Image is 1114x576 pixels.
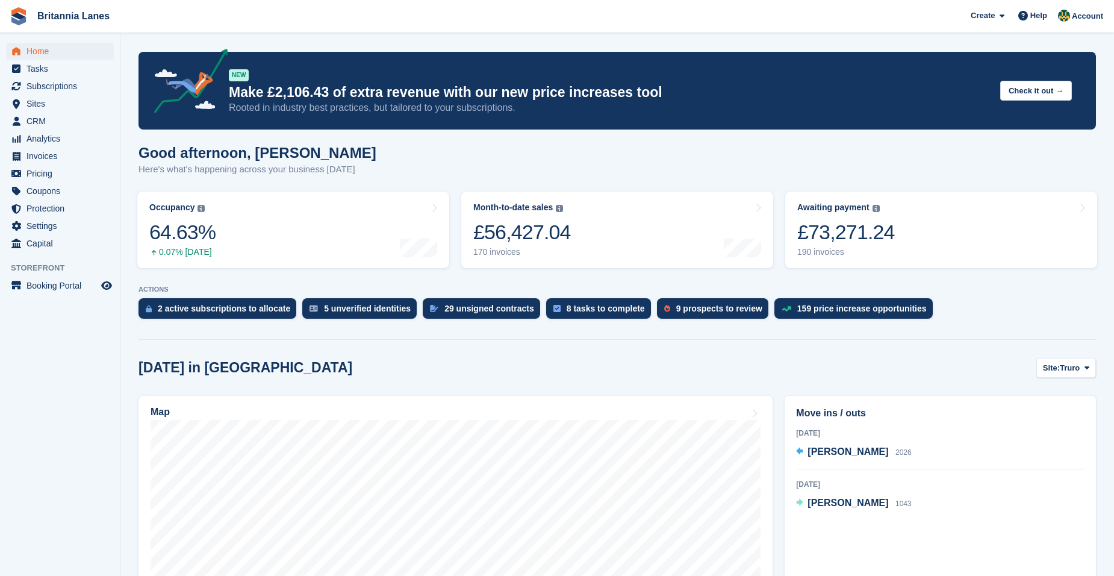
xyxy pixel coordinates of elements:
span: Subscriptions [26,78,99,95]
h1: Good afternoon, [PERSON_NAME] [138,145,376,161]
a: menu [6,78,114,95]
h2: [DATE] in [GEOGRAPHIC_DATA] [138,360,352,376]
div: 9 prospects to review [676,304,762,313]
span: [PERSON_NAME] [807,498,888,508]
div: Month-to-date sales [473,202,553,213]
div: 159 price increase opportunities [797,304,927,313]
div: [DATE] [796,428,1084,439]
span: Coupons [26,183,99,199]
a: Britannia Lanes [33,6,114,26]
span: Tasks [26,60,99,77]
span: Settings [26,218,99,234]
img: icon-info-grey-7440780725fd019a000dd9b08b2336e03edf1995a4989e88bcd33f0948082b44.svg [198,205,205,212]
a: 8 tasks to complete [546,298,657,325]
span: Help [1030,10,1047,22]
a: 29 unsigned contracts [423,298,546,325]
a: menu [6,277,114,294]
span: Invoices [26,148,99,164]
span: Pricing [26,165,99,182]
div: NEW [229,69,249,81]
img: active_subscription_to_allocate_icon-d502201f5373d7db506a760aba3b589e785aa758c864c3986d89f69b8ff3... [146,305,152,313]
p: Here's what's happening across your business [DATE] [138,163,376,177]
div: £56,427.04 [473,220,571,245]
span: Capital [26,235,99,252]
img: contract_signature_icon-13c848040528278c33f63329250d36e43548de30e8caae1d1a13099fd9432cc5.svg [430,305,438,312]
img: prospect-51fa495bee0391a8d652442698ab0144808aea92771e9ea1ae160a38d050c398.svg [664,305,670,312]
span: Protection [26,200,99,217]
a: menu [6,130,114,147]
img: price-adjustments-announcement-icon-8257ccfd72463d97f412b2fc003d46551f7dbcb40ab6d574587a9cd5c0d94... [144,49,228,117]
span: Booking Portal [26,277,99,294]
span: [PERSON_NAME] [807,446,888,457]
div: 29 unsigned contracts [444,304,534,313]
a: Preview store [99,278,114,293]
div: 190 invoices [797,247,895,257]
img: stora-icon-8386f47178a22dfd0bd8f6a31ec36ba5ce8667c1dd55bd0f319d3a0aa187defe.svg [10,7,28,25]
a: menu [6,200,114,217]
a: menu [6,113,114,130]
div: Occupancy [149,202,194,213]
p: Make £2,106.43 of extra revenue with our new price increases tool [229,84,991,101]
a: menu [6,95,114,112]
span: Sites [26,95,99,112]
a: menu [6,183,114,199]
img: price_increase_opportunities-93ffe204e8149a01c8c9dc8f82e8f89637d9d84a8eef4429ea346261dce0b2c0.svg [782,306,791,311]
div: £73,271.24 [797,220,895,245]
a: menu [6,148,114,164]
span: Site: [1043,362,1060,374]
a: menu [6,165,114,182]
span: Account [1072,10,1103,22]
div: 5 unverified identities [324,304,411,313]
img: icon-info-grey-7440780725fd019a000dd9b08b2336e03edf1995a4989e88bcd33f0948082b44.svg [873,205,880,212]
img: task-75834270c22a3079a89374b754ae025e5fb1db73e45f91037f5363f120a921f8.svg [553,305,561,312]
span: Analytics [26,130,99,147]
a: 2 active subscriptions to allocate [138,298,302,325]
button: Check it out → [1000,81,1072,101]
span: Create [971,10,995,22]
span: CRM [26,113,99,130]
a: Awaiting payment £73,271.24 190 invoices [785,192,1097,268]
span: Home [26,43,99,60]
a: [PERSON_NAME] 2026 [796,445,911,460]
h2: Map [151,407,170,418]
a: menu [6,218,114,234]
a: menu [6,235,114,252]
div: 64.63% [149,220,216,245]
a: 9 prospects to review [657,298,774,325]
a: 5 unverified identities [302,298,423,325]
div: [DATE] [796,479,1084,490]
button: Site: Truro [1036,358,1096,378]
span: 1043 [895,499,912,508]
div: 8 tasks to complete [567,304,645,313]
a: 159 price increase opportunities [774,298,939,325]
a: [PERSON_NAME] 1043 [796,496,911,512]
img: Sarah Lane [1058,10,1070,22]
img: verify_identity-adf6edd0f0f0b5bbfe63781bf79b02c33cf7c696d77639b501bdc392416b5a36.svg [310,305,318,312]
span: Truro [1060,362,1080,374]
p: ACTIONS [138,286,1096,293]
a: Occupancy 64.63% 0.07% [DATE] [137,192,449,268]
p: Rooted in industry best practices, but tailored to your subscriptions. [229,101,991,114]
a: menu [6,60,114,77]
a: menu [6,43,114,60]
span: Storefront [11,262,120,274]
div: 2 active subscriptions to allocate [158,304,290,313]
img: icon-info-grey-7440780725fd019a000dd9b08b2336e03edf1995a4989e88bcd33f0948082b44.svg [556,205,563,212]
h2: Move ins / outs [796,406,1084,421]
div: 170 invoices [473,247,571,257]
div: 0.07% [DATE] [149,247,216,257]
span: 2026 [895,448,912,457]
a: Month-to-date sales £56,427.04 170 invoices [461,192,773,268]
div: Awaiting payment [797,202,870,213]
